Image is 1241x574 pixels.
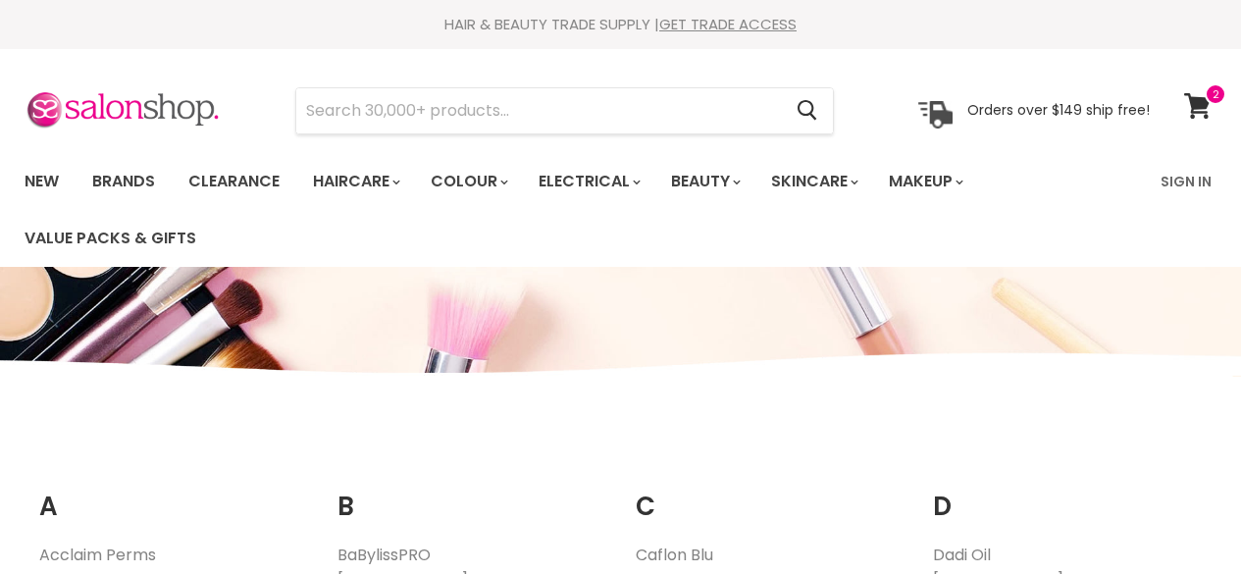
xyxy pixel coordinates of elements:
a: Dadi Oil [933,544,991,566]
a: Acclaim Perms [39,544,156,566]
a: Electrical [524,161,652,202]
a: Brands [78,161,170,202]
a: Sign In [1149,161,1223,202]
a: Beauty [656,161,752,202]
a: BaBylissPRO [337,544,431,566]
h2: B [337,461,606,527]
a: GET TRADE ACCESS [659,14,797,34]
a: Skincare [756,161,870,202]
input: Search [296,88,781,133]
p: Orders over $149 ship free! [967,101,1150,119]
a: New [10,161,74,202]
a: Haircare [298,161,412,202]
h2: A [39,461,308,527]
a: Caflon Blu [636,544,713,566]
a: Makeup [874,161,975,202]
h2: C [636,461,905,527]
a: Clearance [174,161,294,202]
h2: D [933,461,1202,527]
form: Product [295,87,834,134]
button: Search [781,88,833,133]
a: Value Packs & Gifts [10,218,211,259]
a: Colour [416,161,520,202]
ul: Main menu [10,153,1149,267]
